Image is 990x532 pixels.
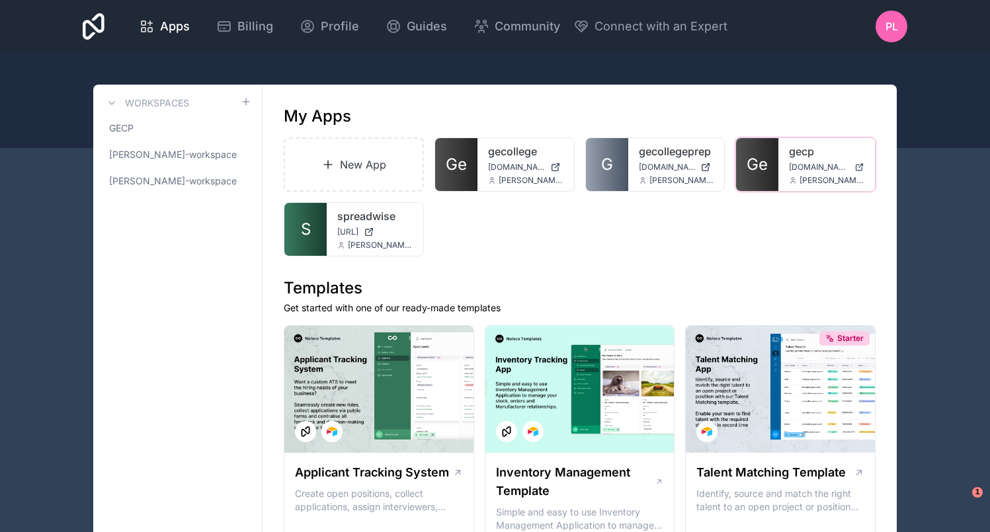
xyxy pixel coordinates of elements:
a: [PERSON_NAME]-workspace [104,169,251,193]
a: New App [284,137,424,192]
a: S [284,203,327,256]
p: Get started with one of our ready-made templates [284,301,876,315]
a: Ge [736,138,778,191]
span: Ge [747,154,768,175]
img: Airtable Logo [327,426,337,437]
span: [PERSON_NAME][EMAIL_ADDRESS][DOMAIN_NAME] [649,175,714,186]
span: Profile [321,17,359,36]
span: [PERSON_NAME][EMAIL_ADDRESS][DOMAIN_NAME] [499,175,563,186]
p: Simple and easy to use Inventory Management Application to manage your stock, orders and Manufact... [496,506,664,532]
h1: Applicant Tracking System [295,463,449,482]
h1: My Apps [284,106,351,127]
h1: Talent Matching Template [696,463,846,482]
span: Ge [446,154,467,175]
a: [DOMAIN_NAME] [789,162,864,172]
span: Apps [160,17,190,36]
span: G [601,154,613,175]
a: gecollegeprep [639,143,714,159]
p: Identify, source and match the right talent to an open project or position with our Talent Matchi... [696,487,864,513]
a: Community [463,12,571,41]
span: Community [495,17,560,36]
span: 1 [972,487,983,498]
h1: Templates [284,278,876,299]
a: gecp [789,143,864,159]
span: [URL] [337,227,358,237]
a: gecollege [488,143,563,159]
a: [DOMAIN_NAME] [488,162,563,172]
button: Connect with an Expert [573,17,727,36]
a: Workspaces [104,95,189,111]
span: [DOMAIN_NAME] [488,162,545,172]
span: [PERSON_NAME][EMAIL_ADDRESS][DOMAIN_NAME] [800,175,864,186]
a: [URL] [337,227,413,237]
a: Guides [375,12,458,41]
span: [DOMAIN_NAME] [789,162,849,172]
span: Starter [837,333,864,344]
a: [DOMAIN_NAME] [639,162,714,172]
img: Airtable Logo [702,426,712,437]
a: spreadwise [337,208,413,224]
img: Airtable Logo [528,426,538,437]
span: Guides [407,17,447,36]
span: S [301,219,311,240]
span: Connect with an Expert [595,17,727,36]
span: [PERSON_NAME][EMAIL_ADDRESS] [348,240,413,250]
iframe: Intercom live chat [945,487,977,519]
a: GECP [104,116,251,140]
a: Apps [128,12,200,41]
a: Ge [435,138,477,191]
a: G [586,138,628,191]
span: [PERSON_NAME]-workspace [109,174,237,188]
span: [DOMAIN_NAME] [639,162,696,172]
span: PL [886,19,898,34]
h1: Inventory Management Template [496,463,655,500]
span: [PERSON_NAME]-workspace [109,148,237,161]
a: Profile [289,12,370,41]
a: [PERSON_NAME]-workspace [104,143,251,167]
span: Billing [237,17,273,36]
h3: Workspaces [125,96,189,110]
span: GECP [109,122,134,135]
a: Billing [206,12,284,41]
p: Create open positions, collect applications, assign interviewers, centralise candidate feedback a... [295,487,463,513]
